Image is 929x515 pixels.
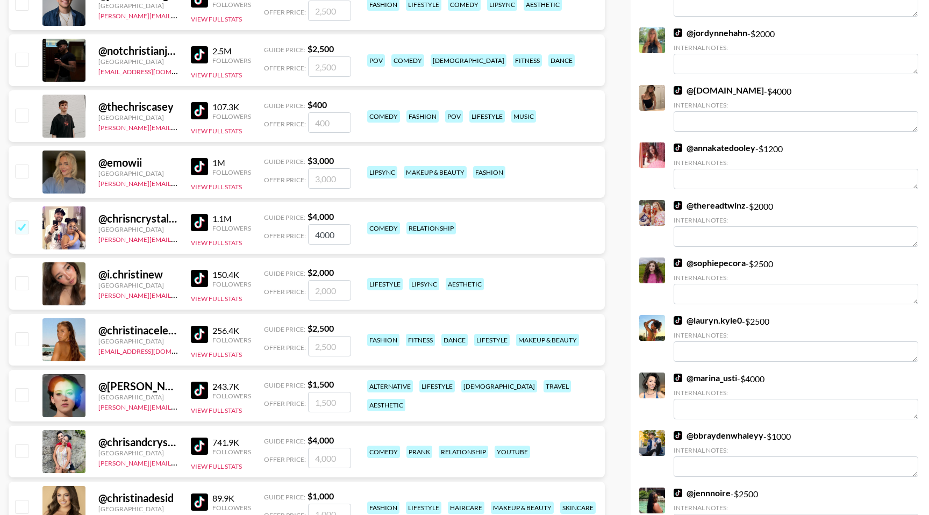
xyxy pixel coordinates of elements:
[406,110,439,123] div: fashion
[264,381,305,389] span: Guide Price:
[264,325,305,333] span: Guide Price:
[212,269,251,280] div: 150.4K
[264,399,306,407] span: Offer Price:
[367,54,385,67] div: pov
[191,382,208,399] img: TikTok
[212,493,251,504] div: 89.9K
[674,430,918,477] div: - $ 1000
[441,334,468,346] div: dance
[431,54,506,67] div: [DEMOGRAPHIC_DATA]
[264,176,306,184] span: Offer Price:
[212,102,251,112] div: 107.3K
[674,257,746,268] a: @sophiepecora
[439,446,488,458] div: relationship
[98,491,178,505] div: @ christinadesid
[406,334,435,346] div: fitness
[98,100,178,113] div: @ thechriscasey
[212,336,251,344] div: Followers
[308,168,351,189] input: 3,000
[212,46,251,56] div: 2.5M
[674,201,682,210] img: TikTok
[191,102,208,119] img: TikTok
[191,270,208,287] img: TikTok
[308,280,351,301] input: 2,000
[367,222,400,234] div: comedy
[674,315,742,326] a: @lauryn.kyle0
[419,380,455,392] div: lifestyle
[445,110,463,123] div: pov
[308,1,351,21] input: 2,500
[469,110,505,123] div: lifestyle
[674,85,764,96] a: @[DOMAIN_NAME]
[98,324,178,337] div: @ christinacelentino
[367,110,400,123] div: comedy
[191,295,242,303] button: View Full Stats
[212,158,251,168] div: 1M
[98,380,178,393] div: @ [PERSON_NAME].[PERSON_NAME]
[560,502,596,514] div: skincare
[674,488,731,498] a: @jennnoire
[264,493,305,501] span: Guide Price:
[98,435,178,449] div: @ chrisandcrystal1
[212,437,251,448] div: 741.9K
[406,446,432,458] div: prank
[191,239,242,247] button: View Full Stats
[516,334,579,346] div: makeup & beauty
[474,334,510,346] div: lifestyle
[674,504,918,512] div: Internal Notes:
[191,326,208,343] img: TikTok
[308,112,351,133] input: 400
[264,8,306,16] span: Offer Price:
[674,28,682,37] img: TikTok
[367,334,399,346] div: fashion
[191,46,208,63] img: TikTok
[264,102,305,110] span: Guide Price:
[212,1,251,9] div: Followers
[264,455,306,463] span: Offer Price:
[308,155,334,166] strong: $ 3,000
[212,381,251,392] div: 243.7K
[264,213,305,221] span: Guide Price:
[674,274,918,282] div: Internal Notes:
[308,224,351,245] input: 4,000
[674,489,682,497] img: TikTok
[674,142,755,153] a: @annakatedooley
[191,183,242,191] button: View Full Stats
[308,99,327,110] strong: $ 400
[98,233,309,244] a: [PERSON_NAME][EMAIL_ADDRESS][PERSON_NAME][DOMAIN_NAME]
[391,54,424,67] div: comedy
[367,399,405,411] div: aesthetic
[98,289,258,299] a: [PERSON_NAME][EMAIL_ADDRESS][DOMAIN_NAME]
[212,325,251,336] div: 256.4K
[264,120,306,128] span: Offer Price:
[98,10,258,20] a: [PERSON_NAME][EMAIL_ADDRESS][DOMAIN_NAME]
[367,166,397,178] div: lipsync
[98,393,178,401] div: [GEOGRAPHIC_DATA]
[98,345,206,355] a: [EMAIL_ADDRESS][DOMAIN_NAME]
[548,54,575,67] div: dance
[98,449,178,457] div: [GEOGRAPHIC_DATA]
[98,281,178,289] div: [GEOGRAPHIC_DATA]
[404,166,467,178] div: makeup & beauty
[264,344,306,352] span: Offer Price:
[98,177,309,188] a: [PERSON_NAME][EMAIL_ADDRESS][PERSON_NAME][DOMAIN_NAME]
[674,86,682,95] img: TikTok
[98,44,178,58] div: @ notchristianjay
[674,144,682,152] img: TikTok
[674,315,918,362] div: - $ 2500
[308,491,334,501] strong: $ 1,000
[448,502,484,514] div: haircare
[264,269,305,277] span: Guide Price:
[98,457,309,467] a: [PERSON_NAME][EMAIL_ADDRESS][PERSON_NAME][DOMAIN_NAME]
[98,2,178,10] div: [GEOGRAPHIC_DATA]
[461,380,537,392] div: [DEMOGRAPHIC_DATA]
[495,446,530,458] div: youtube
[98,401,258,411] a: [PERSON_NAME][EMAIL_ADDRESS][DOMAIN_NAME]
[406,502,441,514] div: lifestyle
[212,392,251,400] div: Followers
[98,212,178,225] div: @ chrisncrystal14
[212,504,251,512] div: Followers
[98,169,178,177] div: [GEOGRAPHIC_DATA]
[191,438,208,455] img: TikTok
[212,56,251,65] div: Followers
